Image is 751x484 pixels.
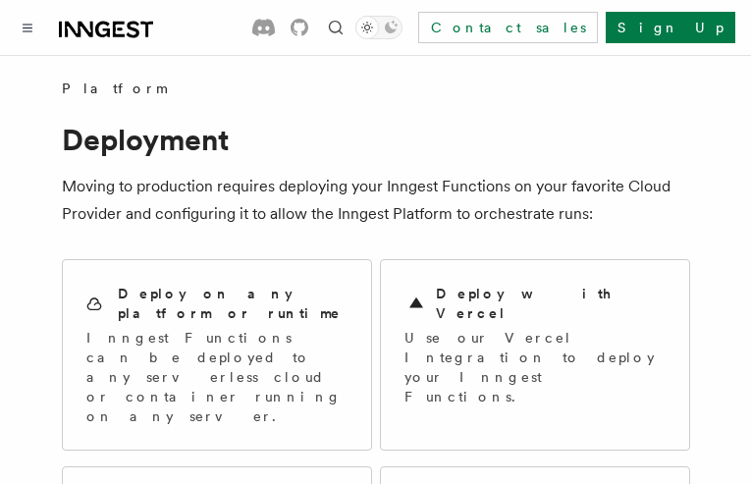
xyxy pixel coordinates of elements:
[380,259,690,451] a: Deploy with VercelUse our Vercel Integration to deploy your Inngest Functions.
[418,12,598,43] a: Contact sales
[404,328,666,406] p: Use our Vercel Integration to deploy your Inngest Functions.
[62,259,372,451] a: Deploy on any platform or runtimeInngest Functions can be deployed to any serverless cloud or con...
[62,122,690,157] h1: Deployment
[86,328,348,426] p: Inngest Functions can be deployed to any serverless cloud or container running on any server.
[436,284,666,323] h2: Deploy with Vercel
[324,16,348,39] button: Find something...
[606,12,735,43] a: Sign Up
[62,79,166,98] span: Platform
[16,16,39,39] button: Toggle navigation
[62,173,690,228] p: Moving to production requires deploying your Inngest Functions on your favorite Cloud Provider an...
[118,284,348,323] h2: Deploy on any platform or runtime
[355,16,402,39] button: Toggle dark mode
